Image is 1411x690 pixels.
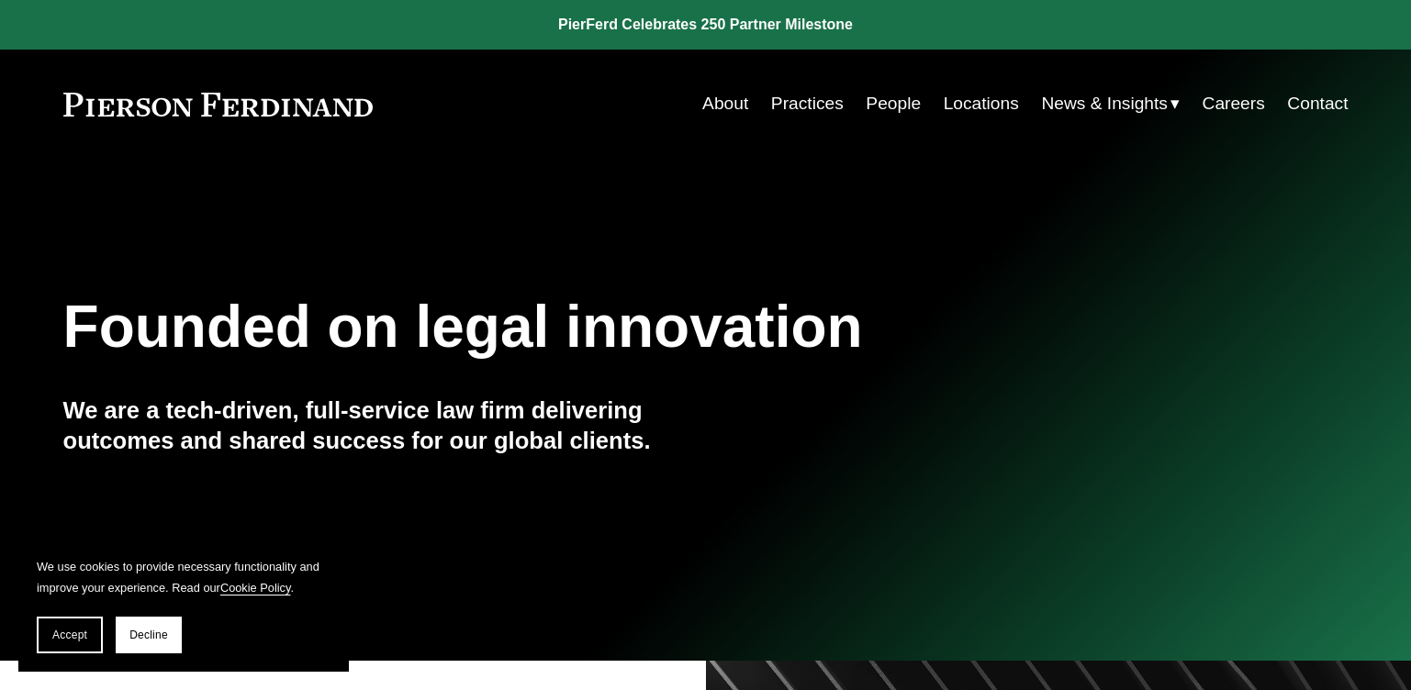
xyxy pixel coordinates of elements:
a: About [702,86,748,121]
h1: Founded on legal innovation [63,294,1135,361]
a: Locations [944,86,1019,121]
a: Contact [1287,86,1348,121]
span: Accept [52,629,87,641]
a: Cookie Policy [220,581,291,595]
button: Accept [37,617,103,653]
button: Decline [116,617,182,653]
section: Cookie banner [18,538,349,672]
a: folder dropdown [1041,86,1180,121]
span: News & Insights [1041,88,1168,120]
span: Decline [129,629,168,641]
h4: We are a tech-driven, full-service law firm delivering outcomes and shared success for our global... [63,395,706,455]
p: We use cookies to provide necessary functionality and improve your experience. Read our . [37,556,330,598]
a: Careers [1203,86,1265,121]
a: Practices [771,86,844,121]
a: People [866,86,921,121]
